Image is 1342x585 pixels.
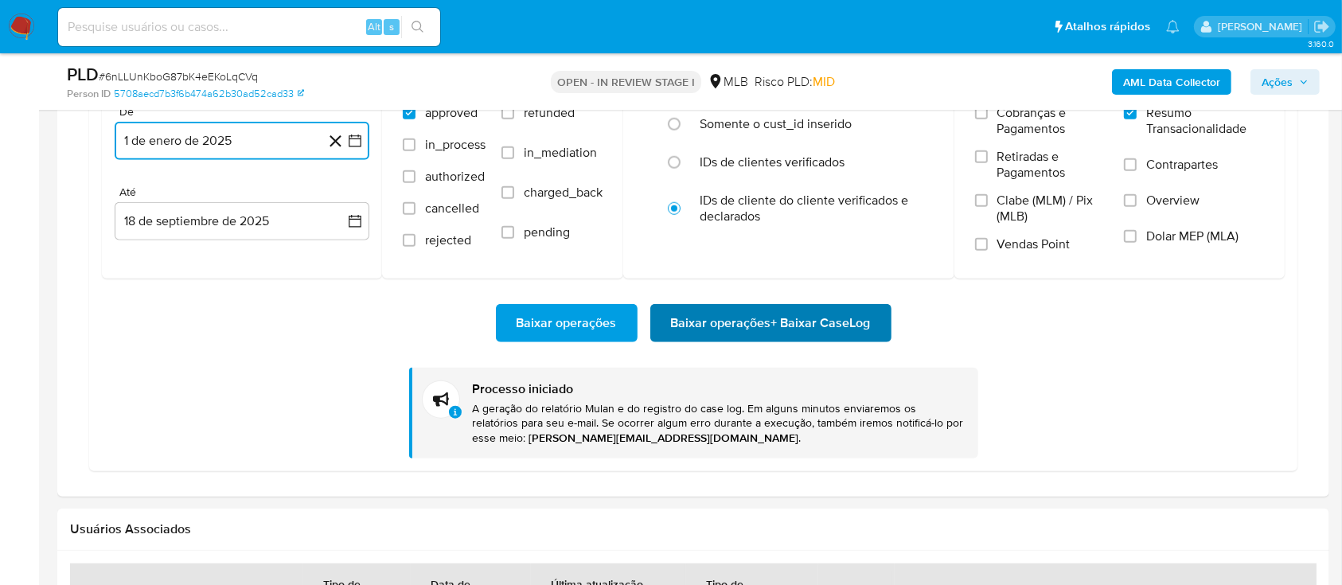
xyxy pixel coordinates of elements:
[58,17,440,37] input: Pesquise usuários ou casos...
[755,73,835,91] span: Risco PLD:
[1262,69,1293,95] span: Ações
[67,61,99,87] b: PLD
[99,68,258,84] span: # 6nLLUnKboG87bK4eEKoLqCVq
[1166,20,1180,33] a: Notificações
[1250,69,1320,95] button: Ações
[368,19,380,34] span: Alt
[70,521,1317,537] h2: Usuários Associados
[1065,18,1150,35] span: Atalhos rápidos
[813,72,835,91] span: MID
[389,19,394,34] span: s
[1308,37,1334,50] span: 3.160.0
[1112,69,1231,95] button: AML Data Collector
[67,87,111,101] b: Person ID
[708,73,748,91] div: MLB
[1218,19,1308,34] p: carlos.guerra@mercadopago.com.br
[114,87,304,101] a: 5708aecd7b3f6b474a62b30ad52cad33
[1123,69,1220,95] b: AML Data Collector
[1313,18,1330,35] a: Sair
[401,16,434,38] button: search-icon
[551,71,701,93] p: OPEN - IN REVIEW STAGE I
